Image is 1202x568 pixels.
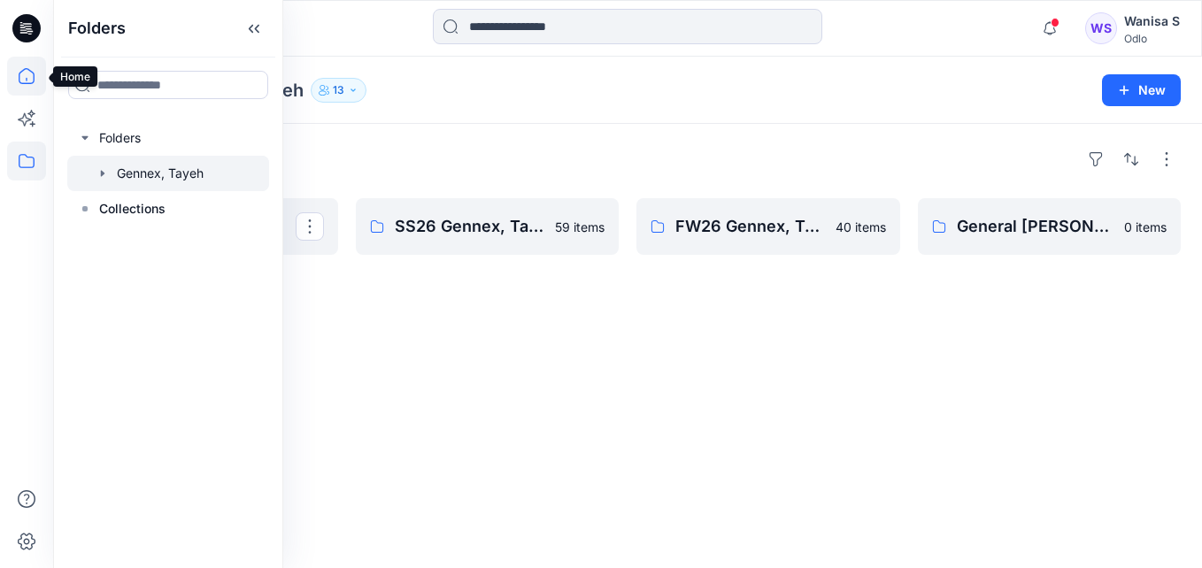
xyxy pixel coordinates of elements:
div: Odlo [1124,32,1180,45]
p: 59 items [555,218,605,236]
button: New [1102,74,1181,106]
a: General [PERSON_NAME], Tayeh0 items [918,198,1182,255]
p: SS26 Gennex, Tayeh [395,214,545,239]
div: WS [1085,12,1117,44]
p: FW26 Gennex, Tayeh [675,214,825,239]
div: Wanisa S [1124,11,1180,32]
a: SS26 Gennex, Tayeh59 items [356,198,620,255]
p: General [PERSON_NAME], Tayeh [957,214,1114,239]
p: 0 items [1124,218,1167,236]
button: 13 [311,78,366,103]
a: FW26 Gennex, Tayeh40 items [636,198,900,255]
p: 13 [333,81,344,100]
p: 40 items [836,218,886,236]
p: Collections [99,198,166,219]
